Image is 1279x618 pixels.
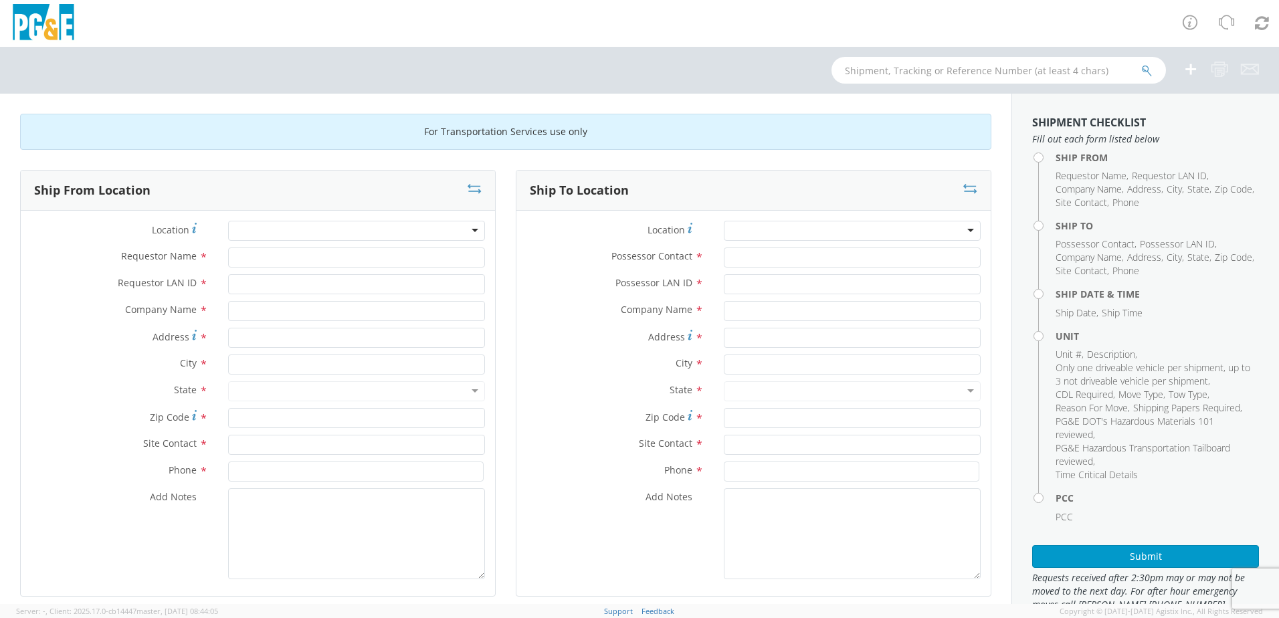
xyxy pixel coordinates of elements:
span: Company Name [621,303,692,316]
a: Feedback [642,606,674,616]
span: Phone [1112,196,1139,209]
li: , [1167,251,1184,264]
h4: Ship Date & Time [1056,289,1259,299]
li: , [1056,401,1130,415]
span: PG&E DOT's Hazardous Materials 101 reviewed [1056,415,1214,441]
span: Location [648,223,685,236]
li: , [1187,183,1211,196]
li: , [1127,183,1163,196]
span: Address [1127,183,1161,195]
span: Site Contact [1056,196,1107,209]
span: Possessor Contact [611,249,692,262]
li: , [1056,237,1137,251]
span: City [1167,251,1182,264]
span: State [1187,183,1209,195]
span: Ship Date [1056,306,1096,319]
span: Description [1087,348,1135,360]
li: , [1133,401,1242,415]
h3: Ship From Location [34,184,151,197]
li: , [1215,251,1254,264]
span: Copyright © [DATE]-[DATE] Agistix Inc., All Rights Reserved [1060,606,1263,617]
span: Phone [664,463,692,476]
div: For Transportation Services use only [20,114,991,150]
li: , [1056,361,1256,388]
span: Site Contact [143,437,197,449]
span: Requestor Name [1056,169,1126,182]
li: , [1187,251,1211,264]
span: Company Name [1056,251,1122,264]
span: Tow Type [1169,388,1207,401]
h4: PCC [1056,493,1259,503]
li: , [1167,183,1184,196]
li: , [1056,388,1115,401]
span: Move Type [1118,388,1163,401]
span: CDL Required [1056,388,1113,401]
span: Possessor LAN ID [1140,237,1215,250]
span: Location [152,223,189,236]
h4: Ship From [1056,152,1259,163]
span: PCC [1056,510,1073,523]
span: Zip Code [1215,251,1252,264]
span: PG&E Hazardous Transportation Tailboard reviewed [1056,441,1230,468]
li: , [1056,348,1084,361]
li: , [1118,388,1165,401]
span: Requests received after 2:30pm may or may not be moved to the next day. For after hour emergency ... [1032,571,1259,611]
span: Address [648,330,685,343]
h4: Unit [1056,331,1259,341]
span: Phone [169,463,197,476]
span: Possessor LAN ID [615,276,692,289]
li: , [1169,388,1209,401]
span: Add Notes [150,490,197,503]
span: Server: - [16,606,47,616]
span: Address [1127,251,1161,264]
span: Requestor LAN ID [1132,169,1207,182]
span: Requestor Name [121,249,197,262]
span: Company Name [125,303,197,316]
span: Zip Code [646,411,685,423]
li: , [1056,415,1256,441]
span: Add Notes [646,490,692,503]
input: Shipment, Tracking or Reference Number (at least 4 chars) [831,57,1166,84]
span: Zip Code [1215,183,1252,195]
li: , [1127,251,1163,264]
span: Address [153,330,189,343]
li: , [1056,306,1098,320]
li: , [1132,169,1209,183]
li: , [1056,251,1124,264]
button: Submit [1032,545,1259,568]
span: Possessor Contact [1056,237,1135,250]
span: State [670,383,692,396]
span: City [1167,183,1182,195]
h4: Ship To [1056,221,1259,231]
span: master, [DATE] 08:44:05 [136,606,218,616]
span: Unit # [1056,348,1082,360]
img: pge-logo-06675f144f4cfa6a6814.png [10,4,77,43]
span: Time Critical Details [1056,468,1138,481]
li: , [1215,183,1254,196]
span: Shipping Papers Required [1133,401,1240,414]
li: , [1140,237,1217,251]
span: Requestor LAN ID [118,276,197,289]
strong: Shipment Checklist [1032,115,1146,130]
li: , [1056,169,1128,183]
span: Site Contact [639,437,692,449]
span: Company Name [1056,183,1122,195]
span: Ship Time [1102,306,1143,319]
span: Zip Code [150,411,189,423]
span: , [45,606,47,616]
li: , [1056,264,1109,278]
li: , [1056,441,1256,468]
span: Only one driveable vehicle per shipment, up to 3 not driveable vehicle per shipment [1056,361,1250,387]
span: Reason For Move [1056,401,1128,414]
a: Support [604,606,633,616]
li: , [1056,183,1124,196]
span: State [1187,251,1209,264]
span: State [174,383,197,396]
span: City [180,356,197,369]
span: Site Contact [1056,264,1107,277]
li: , [1087,348,1137,361]
span: Fill out each form listed below [1032,132,1259,146]
span: Phone [1112,264,1139,277]
li: , [1056,196,1109,209]
span: City [676,356,692,369]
